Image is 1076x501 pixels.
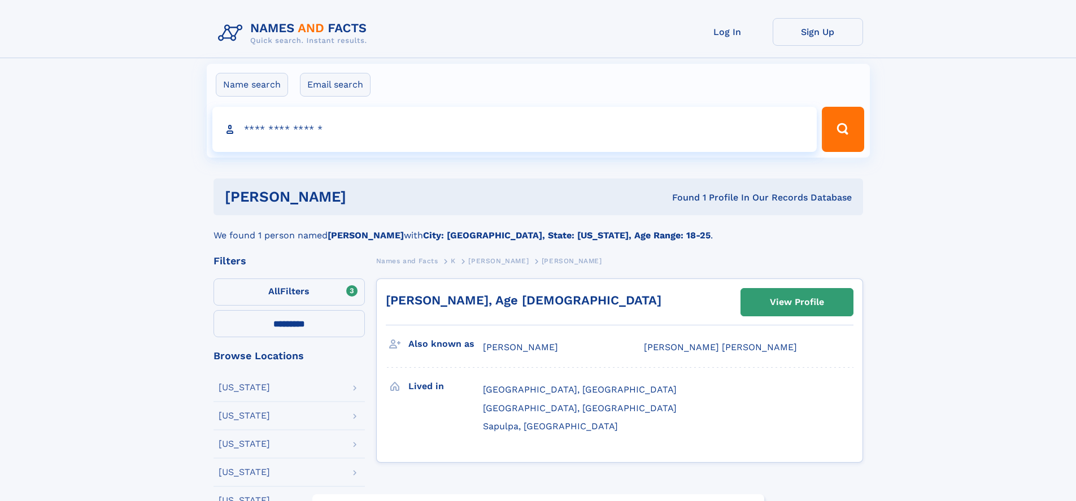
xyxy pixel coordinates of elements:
[328,230,404,241] b: [PERSON_NAME]
[451,254,456,268] a: K
[509,191,852,204] div: Found 1 Profile In Our Records Database
[542,257,602,265] span: [PERSON_NAME]
[219,411,270,420] div: [US_STATE]
[408,334,483,354] h3: Also known as
[212,107,817,152] input: search input
[219,439,270,448] div: [US_STATE]
[216,73,288,97] label: Name search
[376,254,438,268] a: Names and Facts
[219,468,270,477] div: [US_STATE]
[483,421,618,432] span: Sapulpa, [GEOGRAPHIC_DATA]
[214,18,376,49] img: Logo Names and Facts
[386,293,661,307] a: [PERSON_NAME], Age [DEMOGRAPHIC_DATA]
[468,254,529,268] a: [PERSON_NAME]
[268,286,280,297] span: All
[214,215,863,242] div: We found 1 person named with .
[451,257,456,265] span: K
[682,18,773,46] a: Log In
[822,107,864,152] button: Search Button
[214,351,365,361] div: Browse Locations
[770,289,824,315] div: View Profile
[773,18,863,46] a: Sign Up
[214,278,365,306] label: Filters
[408,377,483,396] h3: Lived in
[483,384,677,395] span: [GEOGRAPHIC_DATA], [GEOGRAPHIC_DATA]
[300,73,371,97] label: Email search
[423,230,711,241] b: City: [GEOGRAPHIC_DATA], State: [US_STATE], Age Range: 18-25
[644,342,797,352] span: [PERSON_NAME] [PERSON_NAME]
[468,257,529,265] span: [PERSON_NAME]
[483,342,558,352] span: [PERSON_NAME]
[214,256,365,266] div: Filters
[741,289,853,316] a: View Profile
[483,403,677,413] span: [GEOGRAPHIC_DATA], [GEOGRAPHIC_DATA]
[219,383,270,392] div: [US_STATE]
[225,190,509,204] h1: [PERSON_NAME]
